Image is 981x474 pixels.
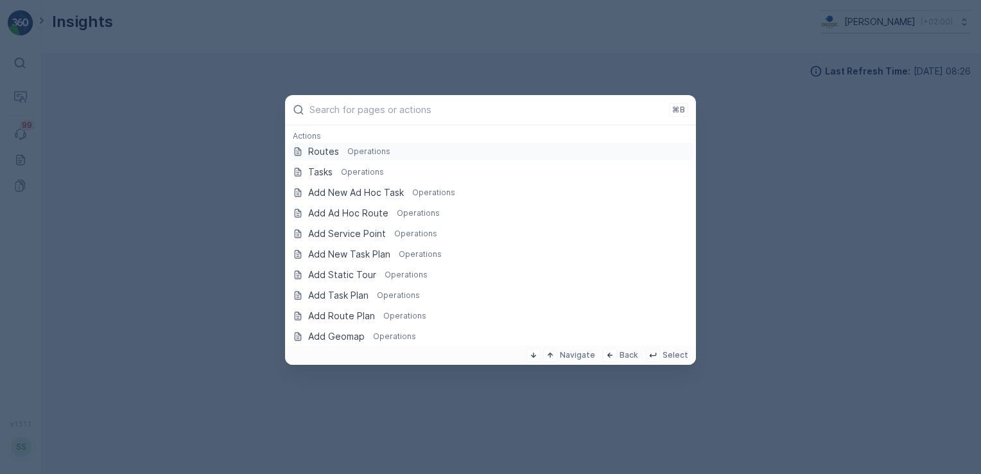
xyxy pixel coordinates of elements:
div: Actions [285,130,696,142]
div: Search for pages or actions [285,125,696,346]
p: Operations [377,290,420,301]
p: Operations [397,208,440,218]
p: Tasks [308,166,333,179]
button: ⌘B [669,103,688,117]
p: Add New Task Plan [308,248,390,261]
input: Search for pages or actions [309,104,664,115]
p: Routes [308,145,339,158]
p: Operations [394,229,437,239]
p: Operations [399,249,442,259]
p: Operations [383,311,426,321]
p: Add Ad Hoc Route [308,207,388,220]
p: Add Task Plan [308,289,369,302]
p: Add Route Plan [308,310,375,322]
p: Add Service Point [308,227,386,240]
p: Operations [347,146,390,157]
p: Back [620,350,638,360]
p: Operations [412,188,455,198]
p: Add New Ad Hoc Task [308,186,404,199]
p: Add Geomap [308,330,365,343]
p: Add Static Tour [308,268,376,281]
p: Operations [341,167,384,177]
p: Select [663,350,688,360]
p: Operations [385,270,428,280]
p: Navigate [560,350,595,360]
p: ⌘B [672,105,685,115]
p: Operations [373,331,416,342]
